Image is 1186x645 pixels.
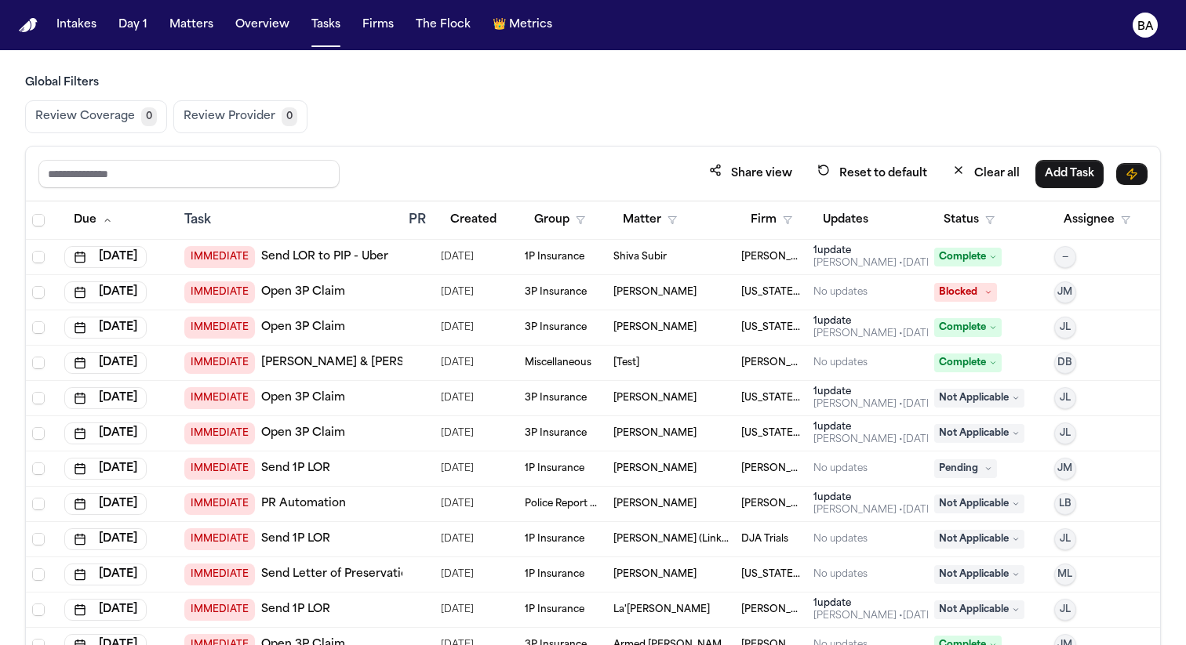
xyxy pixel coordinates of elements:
[1116,163,1148,185] button: Immediate Task
[356,11,400,39] button: Firms
[19,18,38,33] img: Finch Logo
[35,109,135,125] span: Review Coverage
[184,109,275,125] span: Review Provider
[409,11,477,39] button: The Flock
[486,11,558,39] button: crownMetrics
[163,11,220,39] button: Matters
[25,75,1161,91] h3: Global Filters
[808,159,937,188] button: Reset to default
[25,100,167,133] button: Review Coverage0
[305,11,347,39] button: Tasks
[50,11,103,39] button: Intakes
[700,159,802,188] button: Share view
[943,159,1029,188] button: Clear all
[112,11,154,39] button: Day 1
[141,107,157,126] span: 0
[1035,160,1104,188] button: Add Task
[282,107,297,126] span: 0
[173,100,307,133] button: Review Provider0
[19,18,38,33] a: Home
[229,11,296,39] button: Overview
